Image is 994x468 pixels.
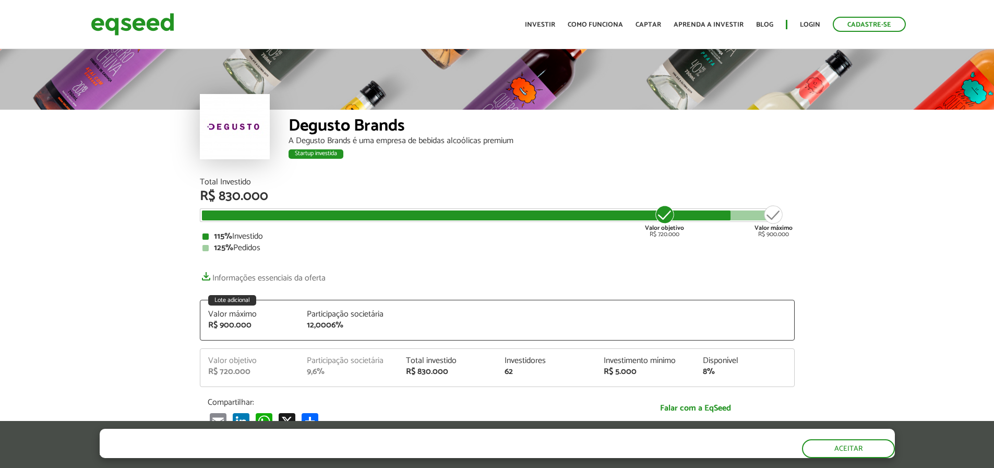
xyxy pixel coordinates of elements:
div: Investido [202,232,792,241]
a: Informações essenciais da oferta [200,268,326,283]
div: Participação societária [307,357,390,365]
a: Como funciona [568,21,623,28]
div: Investimento mínimo [604,357,687,365]
div: 12,0006% [307,321,390,330]
div: Total Investido [200,178,795,186]
div: Valor objetivo [208,357,292,365]
button: Aceitar [802,439,895,458]
strong: 125% [214,241,233,255]
div: 62 [505,368,588,376]
a: Login [800,21,820,28]
div: Degusto Brands [289,118,795,137]
div: R$ 720.000 [208,368,292,376]
a: Falar com a EqSeed [604,397,787,419]
div: R$ 720.000 [645,204,684,238]
a: LinkedIn [231,413,252,430]
div: R$ 900.000 [755,204,793,238]
h5: O site da EqSeed utiliza cookies para melhorar sua navegação. [100,429,477,445]
div: Startup investida [289,149,343,159]
div: 8% [703,368,786,376]
a: Blog [756,21,773,28]
p: Compartilhar: [208,397,589,407]
a: X [277,413,297,430]
div: R$ 900.000 [208,321,292,330]
div: R$ 5.000 [604,368,687,376]
a: Share [300,413,320,430]
div: Disponível [703,357,786,365]
p: Ao clicar em "aceitar", você aceita nossa . [100,448,477,458]
a: WhatsApp [254,413,274,430]
div: Investidores [505,357,588,365]
div: 9,6% [307,368,390,376]
div: Participação societária [307,310,390,319]
div: Pedidos [202,244,792,252]
a: Investir [525,21,555,28]
a: política de privacidade e de cookies [237,449,358,458]
a: Captar [636,21,661,28]
div: R$ 830.000 [200,190,795,203]
div: A Degusto Brands é uma empresa de bebidas alcoólicas premium [289,137,795,145]
img: EqSeed [91,10,174,38]
strong: Valor máximo [755,223,793,233]
a: Cadastre-se [833,17,906,32]
div: Valor máximo [208,310,292,319]
strong: 115% [214,229,232,243]
div: R$ 830.000 [406,368,489,376]
div: Total investido [406,357,489,365]
div: Lote adicional [208,295,256,306]
a: Aprenda a investir [674,21,744,28]
strong: Valor objetivo [645,223,684,233]
a: Email [208,413,229,430]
